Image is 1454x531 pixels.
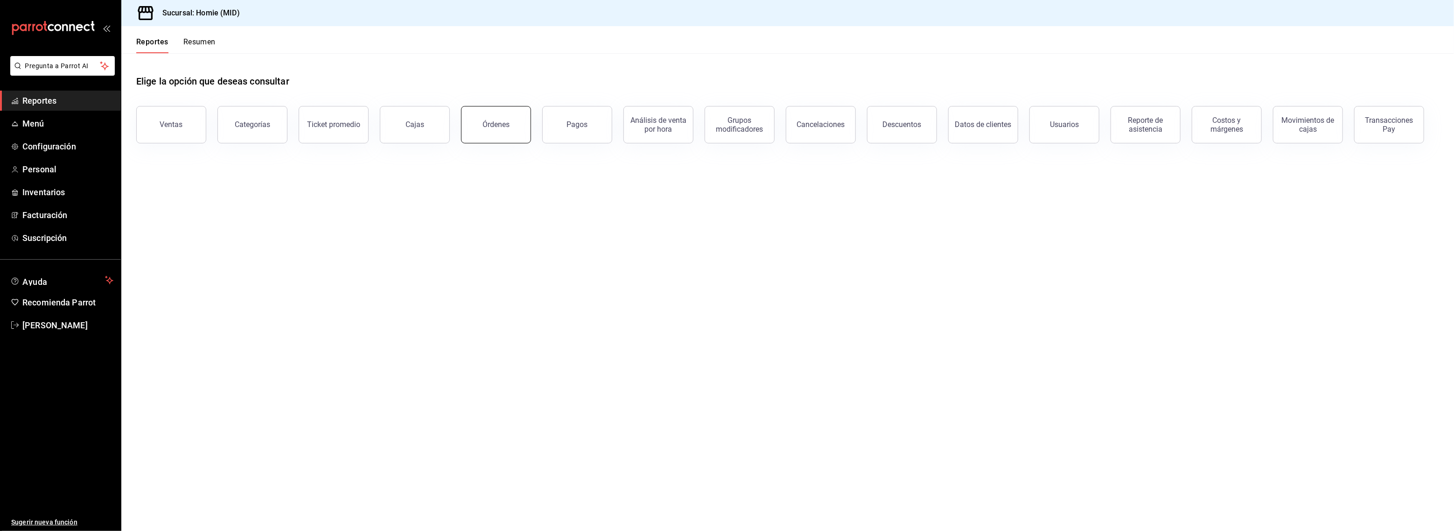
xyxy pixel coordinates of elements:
[136,106,206,143] button: Ventas
[183,37,216,53] button: Resumen
[711,116,769,134] div: Grupos modificadores
[22,140,113,153] span: Configuración
[1279,116,1337,134] div: Movimientos de cajas
[160,120,183,129] div: Ventas
[623,106,693,143] button: Análisis de venta por hora
[11,517,113,527] span: Sugerir nueva función
[103,24,110,32] button: open_drawer_menu
[22,209,113,221] span: Facturación
[948,106,1018,143] button: Datos de clientes
[22,163,113,176] span: Personal
[629,116,687,134] div: Análisis de venta por hora
[482,120,510,129] div: Órdenes
[7,68,115,78] a: Pregunta a Parrot AI
[797,120,845,129] div: Cancelaciones
[299,106,369,143] button: Ticket promedio
[1111,106,1181,143] button: Reporte de asistencia
[1360,116,1418,134] div: Transacciones Pay
[155,7,240,19] h3: Sucursal: Homie (MID)
[22,232,113,244] span: Suscripción
[955,120,1012,129] div: Datos de clientes
[307,120,360,129] div: Ticket promedio
[867,106,937,143] button: Descuentos
[705,106,775,143] button: Grupos modificadores
[25,61,100,71] span: Pregunta a Parrot AI
[405,119,425,130] div: Cajas
[217,106,287,143] button: Categorías
[22,94,113,107] span: Reportes
[461,106,531,143] button: Órdenes
[136,74,289,88] h1: Elige la opción que deseas consultar
[567,120,588,129] div: Pagos
[22,319,113,332] span: [PERSON_NAME]
[1050,120,1079,129] div: Usuarios
[22,296,113,309] span: Recomienda Parrot
[1273,106,1343,143] button: Movimientos de cajas
[22,186,113,198] span: Inventarios
[22,117,113,130] span: Menú
[380,106,450,143] a: Cajas
[1029,106,1099,143] button: Usuarios
[1117,116,1174,134] div: Reporte de asistencia
[10,56,115,76] button: Pregunta a Parrot AI
[542,106,612,143] button: Pagos
[1198,116,1256,134] div: Costos y márgenes
[786,106,856,143] button: Cancelaciones
[883,120,922,129] div: Descuentos
[136,37,168,53] button: Reportes
[1192,106,1262,143] button: Costos y márgenes
[235,120,270,129] div: Categorías
[22,275,101,286] span: Ayuda
[136,37,216,53] div: navigation tabs
[1354,106,1424,143] button: Transacciones Pay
